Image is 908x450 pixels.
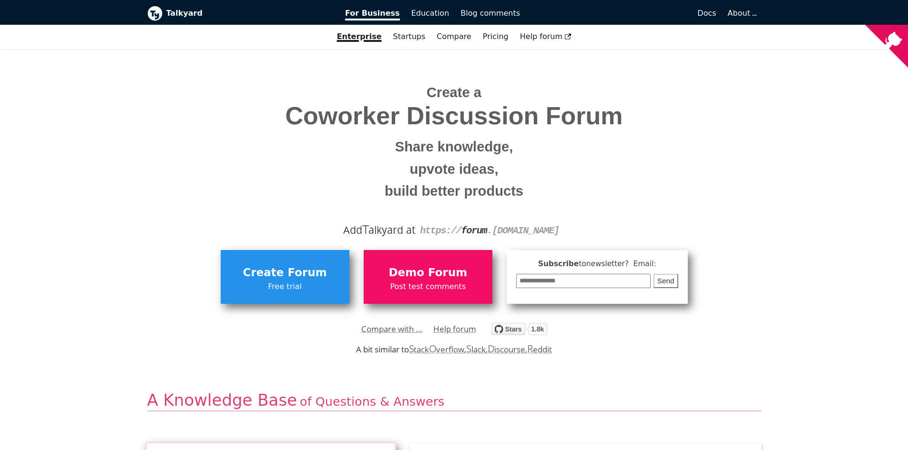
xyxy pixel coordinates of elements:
[147,6,332,21] a: Talkyard logoTalkyard
[420,225,559,236] code: https:// . [DOMAIN_NAME]
[477,29,514,45] a: Pricing
[461,225,487,236] strong: forum
[491,323,547,335] img: talkyard.svg
[368,280,488,293] span: Post test comments
[331,29,388,45] a: Enterprise
[154,102,754,130] span: Coworker Discussion Forum
[527,342,533,355] span: R
[300,394,444,409] span: of Questions & Answers
[429,342,437,355] span: O
[697,9,716,18] span: Docs
[409,342,414,355] span: S
[368,264,488,282] span: Demo Forum
[526,5,722,21] a: Docs
[491,324,547,338] a: Star debiki/talkyard on GitHub
[364,250,492,303] a: Demo ForumPost test comments
[527,344,552,355] a: Reddit
[455,5,526,21] a: Blog comments
[388,29,431,45] a: Startups
[221,250,349,303] a: Create ForumFree trial
[166,7,332,20] b: Talkyard
[406,5,455,21] a: Education
[154,222,754,238] div: Add alkyard at
[460,9,520,18] span: Blog comments
[427,85,481,100] span: Create a
[516,258,678,270] span: Subscribe
[488,344,525,355] a: Discourse
[514,29,577,45] a: Help forum
[339,5,406,21] a: For Business
[466,342,471,355] span: S
[147,6,163,21] img: Talkyard logo
[437,32,471,41] a: Compare
[154,158,754,180] small: upvote ideas,
[345,9,400,20] span: For Business
[154,180,754,202] small: build better products
[361,322,423,336] a: Compare with ...
[728,9,755,18] a: About
[225,280,345,293] span: Free trial
[362,220,369,238] span: T
[520,32,571,41] span: Help forum
[433,322,476,336] a: Help forum
[466,344,485,355] a: Slack
[411,9,449,18] span: Education
[154,136,754,158] small: Share knowledge,
[488,342,495,355] span: D
[147,390,761,411] h2: A Knowledge Base
[409,344,465,355] a: StackOverflow
[653,274,678,289] button: Send
[579,260,656,268] span: to newsletter ? Email:
[225,264,345,282] span: Create Forum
